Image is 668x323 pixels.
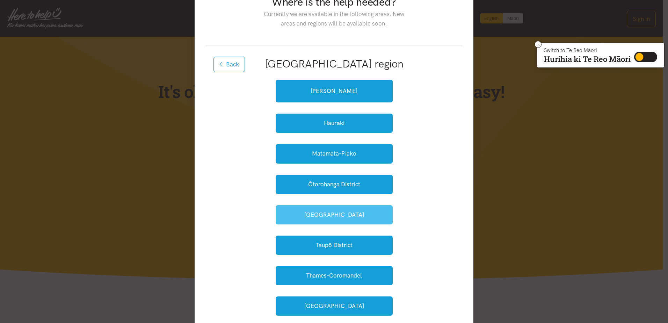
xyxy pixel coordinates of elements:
[276,296,393,316] button: [GEOGRAPHIC_DATA]
[276,114,393,133] button: Hauraki
[217,57,451,71] h2: [GEOGRAPHIC_DATA] region
[276,266,393,285] button: Thames-Coromandel
[544,56,631,62] p: Hurihia ki Te Reo Māori
[544,48,631,52] p: Switch to Te Reo Māori
[258,9,409,28] p: Currently we are available in the following areas. New areas and regions will be available soon.
[276,175,393,194] button: Ōtorohanga District
[276,144,393,163] button: Matamata-Piako
[276,205,393,224] button: [GEOGRAPHIC_DATA]
[276,236,393,255] button: Taupō District
[276,80,393,102] a: [PERSON_NAME]
[213,57,245,72] button: Back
